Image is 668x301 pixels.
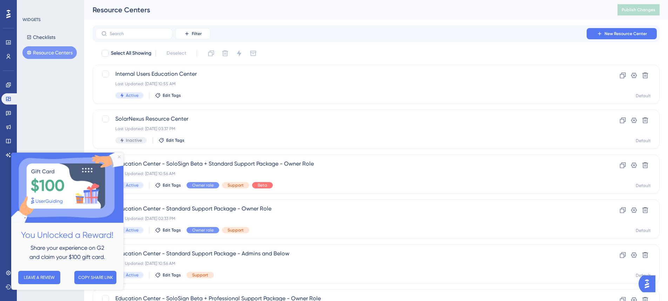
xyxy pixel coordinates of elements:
[639,273,660,294] iframe: UserGuiding AI Assistant Launcher
[622,7,655,13] span: Publish Changes
[192,31,202,36] span: Filter
[636,93,651,99] div: Default
[192,182,214,188] span: Owner role
[228,227,244,233] span: Support
[166,138,184,143] span: Edit Tags
[115,115,581,123] span: SolarNexus Resource Center
[175,28,210,39] button: Filter
[228,182,244,188] span: Support
[618,4,660,15] button: Publish Changes
[19,92,93,99] span: Share your experience on G2
[22,31,60,44] button: Checklists
[155,182,181,188] button: Edit Tags
[155,93,181,98] button: Edit Tags
[22,17,41,22] div: WIDGETS
[126,182,139,188] span: Active
[111,49,151,58] span: Select All Showing
[115,160,581,168] span: Education Center - SoloSign Beta + Standard Support Package - Owner Role
[115,70,581,78] span: Internal Users Education Center
[605,31,647,36] span: New Resource Center
[158,138,184,143] button: Edit Tags
[160,47,193,60] button: Deselect
[126,272,139,278] span: Active
[115,171,581,176] div: Last Updated: [DATE] 10:56 AM
[163,93,181,98] span: Edit Tags
[163,182,181,188] span: Edit Tags
[126,93,139,98] span: Active
[167,49,186,58] span: Deselect
[18,101,94,108] span: and claim your $100 gift card.
[115,249,581,258] span: Education Center - Standard Support Package - Admins and Below
[115,81,581,87] div: Last Updated: [DATE] 10:55 AM
[258,182,267,188] span: Beta
[192,272,208,278] span: Support
[115,126,581,132] div: Last Updated: [DATE] 03:37 PM
[636,228,651,233] div: Default
[22,46,77,59] button: Resource Centers
[192,227,214,233] span: Owner role
[115,216,581,221] div: Last Updated: [DATE] 02:33 PM
[6,76,107,89] h2: You Unlocked a Reward!
[126,138,142,143] span: Inactive
[587,28,657,39] button: New Resource Center
[115,261,581,266] div: Last Updated: [DATE] 10:56 AM
[636,138,651,143] div: Default
[93,5,600,15] div: Resource Centers
[63,118,105,132] button: COPY SHARE LINK
[636,273,651,278] div: Default
[163,272,181,278] span: Edit Tags
[126,227,139,233] span: Active
[107,3,109,6] div: Close Preview
[110,31,167,36] input: Search
[636,183,651,188] div: Default
[163,227,181,233] span: Edit Tags
[7,118,49,132] button: LEAVE A REVIEW
[155,272,181,278] button: Edit Tags
[155,227,181,233] button: Edit Tags
[115,205,581,213] span: Education Center - Standard Support Package - Owner Role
